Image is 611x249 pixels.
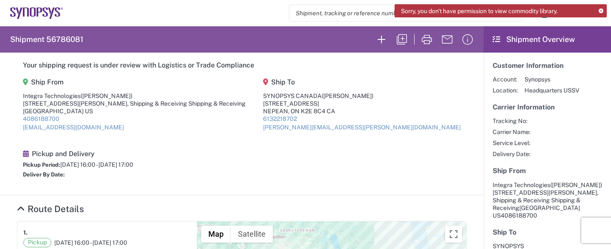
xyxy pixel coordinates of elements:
[23,61,461,69] h5: Your shipping request is under review with Logistics or Trade Compliance
[231,226,273,243] button: Show satellite imagery
[263,92,461,100] div: SYNOPSYS CANADA
[445,226,462,243] button: Toggle fullscreen view
[23,162,60,168] span: Pickup Period:
[493,76,518,83] span: Account:
[493,87,518,94] span: Location:
[493,150,530,158] span: Delivery Date:
[17,204,84,214] a: Hide Details
[493,182,550,188] span: Integra Technologies
[81,92,132,99] span: ([PERSON_NAME])
[263,107,461,115] div: NEPEAN, ON K2E 8C4 CA
[289,5,509,21] input: Shipment, tracking or reference number
[493,167,602,175] h5: Ship From
[524,76,579,83] span: Synopsys
[263,78,461,86] h5: Ship To
[10,34,83,45] h2: Shipment 56786081
[401,7,558,15] span: Sorry, you don't have permission to view commodity library.
[23,150,133,158] h5: Pickup and Delivery
[23,78,246,86] h5: Ship From
[493,103,602,111] h5: Carrier Information
[493,139,530,147] span: Service Level:
[23,92,246,100] div: Integra Technologies
[493,128,530,136] span: Carrier Name:
[23,107,246,115] div: [GEOGRAPHIC_DATA] US
[23,171,65,178] span: Deliver By Date:
[484,26,611,53] header: Shipment Overview
[493,62,602,70] h5: Customer Information
[263,115,297,122] a: 6132218702
[54,239,127,246] span: [DATE] 16:00 - [DATE] 17:00
[23,227,28,238] strong: 1.
[524,87,579,94] span: Headquarters USSV
[263,100,461,107] div: [STREET_ADDRESS]
[201,226,231,243] button: Show street map
[23,100,246,107] div: [STREET_ADDRESS][PERSON_NAME], Shipping & Receiving Shipping & Receiving
[23,124,124,131] a: [EMAIL_ADDRESS][DOMAIN_NAME]
[550,182,602,188] span: ([PERSON_NAME])
[493,228,602,236] h5: Ship To
[23,115,59,122] a: 4086188700
[493,181,602,219] address: [GEOGRAPHIC_DATA] US
[60,161,133,168] span: [DATE] 16:00 - [DATE] 17:00
[263,124,461,131] a: [PERSON_NAME][EMAIL_ADDRESS][PERSON_NAME][DOMAIN_NAME]
[493,189,598,211] span: [STREET_ADDRESS][PERSON_NAME], Shipping & Receiving Shipping & Receiving
[501,212,537,219] span: 4086188700
[493,117,530,125] span: Tracking No:
[322,92,373,99] span: ([PERSON_NAME])
[23,238,51,247] span: Pickup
